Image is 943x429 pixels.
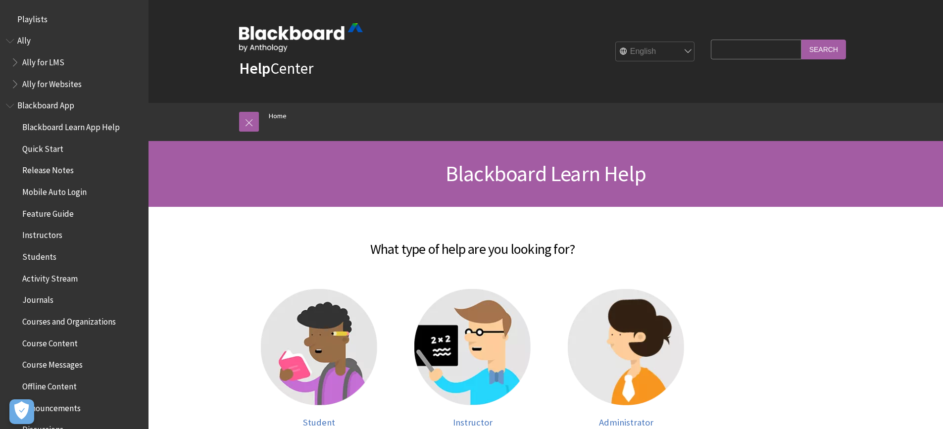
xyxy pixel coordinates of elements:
[22,184,87,197] span: Mobile Auto Login
[414,289,531,405] img: Instructor help
[22,292,53,305] span: Journals
[22,248,56,262] span: Students
[616,42,695,62] select: Site Language Selector
[22,313,116,327] span: Courses and Organizations
[17,33,31,46] span: Ally
[239,23,363,52] img: Blackboard by Anthology
[17,97,74,111] span: Blackboard App
[446,160,646,187] span: Blackboard Learn Help
[406,289,540,428] a: Instructor help Instructor
[269,110,287,122] a: Home
[22,378,77,391] span: Offline Content
[22,54,64,67] span: Ally for LMS
[801,40,846,59] input: Search
[22,119,120,132] span: Blackboard Learn App Help
[22,162,74,176] span: Release Notes
[9,399,34,424] button: Open Preferences
[252,289,386,428] a: Student help Student
[599,417,653,428] span: Administrator
[22,270,78,284] span: Activity Stream
[22,141,63,154] span: Quick Start
[22,400,81,413] span: Announcements
[17,11,48,24] span: Playlists
[22,357,83,370] span: Course Messages
[239,58,313,78] a: HelpCenter
[22,227,62,240] span: Instructors
[22,76,82,89] span: Ally for Websites
[6,33,143,93] nav: Book outline for Anthology Ally Help
[303,417,335,428] span: Student
[453,417,493,428] span: Instructor
[568,289,684,405] img: Administrator help
[22,335,78,348] span: Course Content
[239,58,270,78] strong: Help
[166,227,780,259] h2: What type of help are you looking for?
[6,11,143,28] nav: Book outline for Playlists
[559,289,693,428] a: Administrator help Administrator
[22,205,74,219] span: Feature Guide
[261,289,377,405] img: Student help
